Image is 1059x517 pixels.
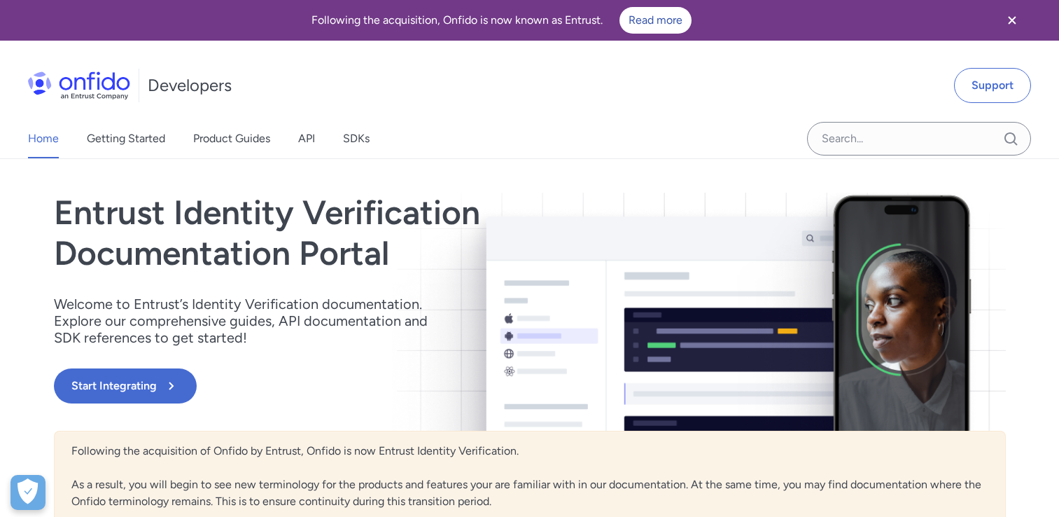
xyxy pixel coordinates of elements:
[1004,12,1021,29] svg: Close banner
[54,296,446,346] p: Welcome to Entrust’s Identity Verification documentation. Explore our comprehensive guides, API d...
[87,119,165,158] a: Getting Started
[954,68,1031,103] a: Support
[10,475,45,510] div: Cookie Preferences
[193,119,270,158] a: Product Guides
[986,3,1038,38] button: Close banner
[17,7,986,34] div: Following the acquisition, Onfido is now known as Entrust.
[54,368,720,404] a: Start Integrating
[807,122,1031,156] input: Onfido search input field
[343,119,370,158] a: SDKs
[148,74,232,97] h1: Developers
[10,475,45,510] button: Open Preferences
[298,119,315,158] a: API
[619,7,692,34] a: Read more
[54,193,720,273] h1: Entrust Identity Verification Documentation Portal
[28,119,59,158] a: Home
[28,71,130,99] img: Onfido Logo
[54,368,197,404] button: Start Integrating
